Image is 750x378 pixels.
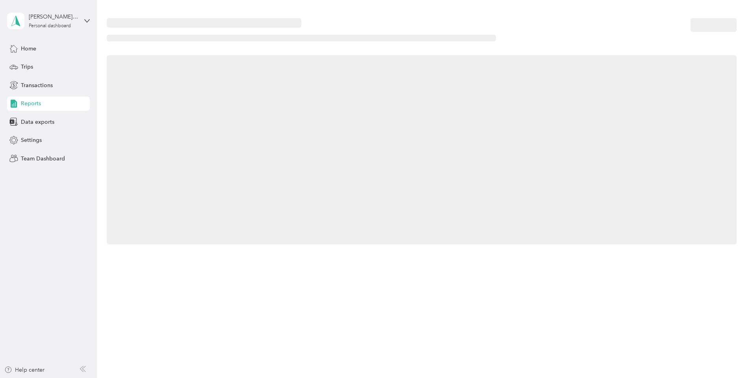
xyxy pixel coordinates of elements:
span: Settings [21,136,42,144]
span: Transactions [21,81,53,89]
div: [PERSON_NAME][EMAIL_ADDRESS][PERSON_NAME][DOMAIN_NAME] [29,13,78,21]
span: Home [21,45,36,53]
iframe: Everlance-gr Chat Button Frame [706,334,750,378]
span: Data exports [21,118,54,126]
button: Help center [4,366,45,374]
span: Reports [21,99,41,108]
div: Personal dashboard [29,24,71,28]
span: Trips [21,63,33,71]
span: Team Dashboard [21,155,65,163]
